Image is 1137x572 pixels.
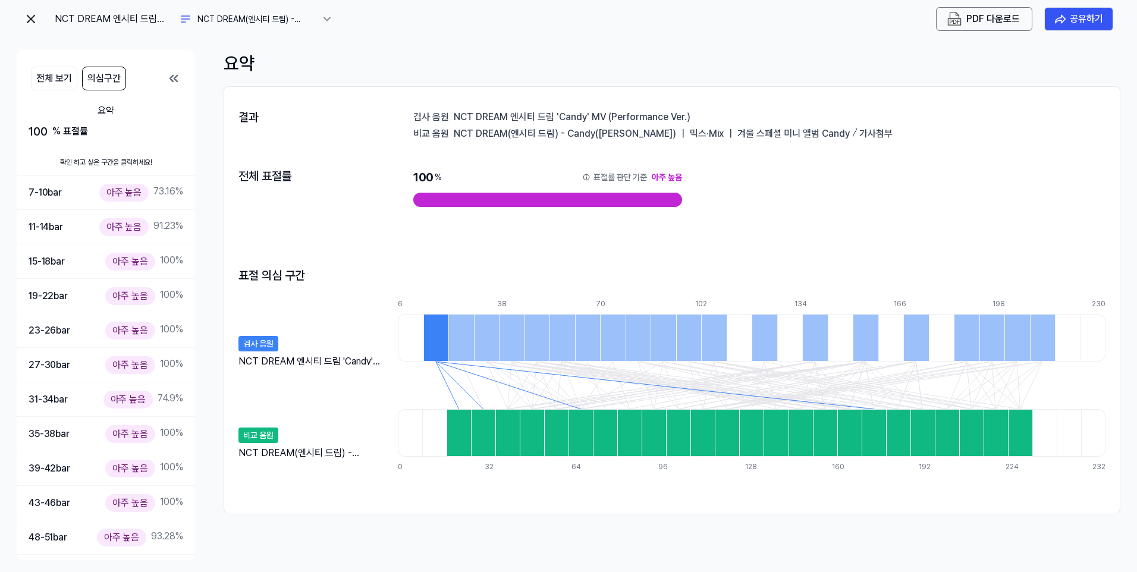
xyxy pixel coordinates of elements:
[454,111,1105,122] div: NCT DREAM 엔시티 드림 'Candy' MV (Performance Ver.)
[596,298,621,309] div: 70
[593,169,647,186] div: 표절률 판단 기준
[992,298,1018,309] div: 198
[29,254,65,269] div: 15-18 bar
[29,426,70,442] div: 35-38 bar
[52,124,88,139] div: % 표절률
[99,184,183,201] div: 73.16 %
[29,357,70,373] div: 27-30 bar
[582,172,591,182] img: information
[1044,7,1113,31] button: 공유하기
[99,218,183,235] div: 91.23 %
[497,298,523,309] div: 38
[105,287,155,304] div: 아주 높음
[29,392,68,407] div: 31-34 bar
[238,428,278,443] div: 비교 음원
[658,461,683,472] div: 96
[82,67,126,90] button: 의심구간
[29,323,70,338] div: 23-26 bar
[99,218,149,235] div: 아주 높음
[105,322,183,339] div: 100 %
[178,12,193,26] img: another title
[17,150,195,175] div: 확인 하고 싶은 구간을 클릭하세요!
[1092,298,1105,309] div: 230
[105,460,155,477] div: 아주 높음
[1070,11,1103,27] div: 공유하기
[103,391,183,408] div: 74.9 %
[413,127,449,139] div: 비교 음원
[398,461,422,472] div: 0
[103,391,153,408] div: 아주 높음
[99,184,149,201] div: 아주 높음
[105,253,183,270] div: 100 %
[29,530,67,545] div: 48-51 bar
[105,253,155,270] div: 아주 높음
[413,111,449,122] div: 검사 음원
[97,529,146,546] div: 아주 높음
[105,494,155,511] div: 아주 높음
[238,266,305,284] h2: 표절 의심 구간
[794,298,820,309] div: 134
[1054,13,1066,25] img: share
[745,461,769,472] div: 128
[398,298,423,309] div: 6
[894,298,919,309] div: 166
[105,356,155,373] div: 아주 높음
[17,95,195,150] button: 요약100 % 표절률
[29,219,63,235] div: 11-14 bar
[485,461,509,472] div: 32
[1092,461,1105,472] div: 232
[29,461,70,476] div: 39-42 bar
[105,356,183,373] div: 100 %
[652,169,682,186] div: 아주 높음
[435,169,442,186] div: %
[197,13,316,26] div: NCT DREAM(엔시티 드림) - Candy([PERSON_NAME]) ｜ 믹스·Mix ｜ 겨울 스페셜 미니 앨범 Candy ⧸ 가사첨부
[454,127,1105,139] div: NCT DREAM(엔시티 드림) - Candy([PERSON_NAME]) ｜ 믹스·Mix ｜ 겨울 스페셜 미니 앨범 Candy ⧸ 가사첨부
[105,425,183,442] div: 100 %
[238,354,386,365] div: NCT DREAM 엔시티 드림 'Candy' MV (Performance Ver.)
[29,288,68,304] div: 19-22 bar
[571,461,596,472] div: 64
[29,185,62,200] div: 7-10 bar
[832,461,856,472] div: 160
[105,494,183,511] div: 100 %
[31,67,77,90] button: 전체 보기
[24,12,38,26] img: exit
[105,425,155,442] div: 아주 높음
[29,495,70,511] div: 43-46 bar
[582,169,682,186] button: 표절률 판단 기준아주 높음
[29,122,183,140] div: 100
[695,298,721,309] div: 102
[105,287,183,304] div: 100 %
[238,446,386,460] div: NCT DREAM(엔시티 드림) - Candy([PERSON_NAME]) ｜ 믹스·Mix ｜ 겨울 스페셜 미니 앨범 Candy ⧸ 가사첨부
[966,11,1020,27] div: PDF 다운로드
[919,461,943,472] div: 192
[413,169,682,186] div: 100
[55,12,174,26] div: NCT DREAM 엔시티 드림 'Candy' MV (Performance Ver.)
[105,322,155,339] div: 아주 높음
[105,460,183,477] div: 100 %
[238,336,278,351] div: 검사 음원
[29,103,183,118] div: 요약
[1006,461,1030,472] div: 224
[224,50,1120,77] div: 요약
[238,169,356,184] div: 전체 표절률
[945,12,1022,26] button: PDF 다운로드
[947,12,962,26] img: PDF Download
[97,529,183,546] div: 93.28 %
